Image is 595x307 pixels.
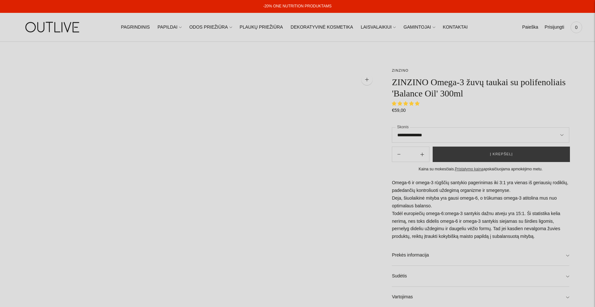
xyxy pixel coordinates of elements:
[392,68,409,72] a: ZINZINO
[13,16,93,38] img: OUTLIVE
[545,20,564,34] a: Prisijungti
[121,20,150,34] a: PAGRINDINIS
[392,166,569,173] div: Kaina su mokesčiais. apskaičiuojama apmokėjimo metu.
[403,20,435,34] a: GAMINTOJAI
[443,20,468,34] a: KONTAKTAI
[433,147,570,162] button: Į krepšelį
[158,20,182,34] a: PAPILDAI
[240,20,283,34] a: PLAUKŲ PRIEŽIŪRA
[263,4,331,8] a: -20% ONE NUTRITION PRODUKTAMS
[415,147,429,162] button: Subtract product quantity
[455,167,483,171] a: Pristatymo kaina
[571,20,582,34] a: 0
[392,147,406,162] button: Add product quantity
[406,150,415,159] input: Product quantity
[189,20,232,34] a: ODOS PRIEŽIŪRA
[392,179,569,241] p: Omega-6 ir omega-3 rūgščių santykio pagerinimas iki 3:1 yra vienas iš geriausių rodiklių, padedan...
[392,77,569,99] h1: ZINZINO Omega-3 žuvų taukai su polifenoliais 'Balance Oil' 300ml
[392,245,569,266] a: Prekės informacija
[361,20,396,34] a: LAISVALAIKIUI
[392,101,421,106] span: 4.76 stars
[291,20,353,34] a: DEKORATYVINĖ KOSMETIKA
[392,266,569,286] a: Sudėtis
[522,20,538,34] a: Paieška
[392,108,406,113] span: €59,00
[490,151,513,158] span: Į krepšelį
[572,23,581,32] span: 0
